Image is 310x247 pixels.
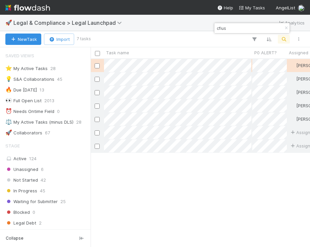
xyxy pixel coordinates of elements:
[33,208,35,217] span: 0
[29,156,37,161] span: 124
[77,36,91,42] small: 7 tasks
[95,77,100,82] input: Toggle Row Selected
[95,90,100,95] input: Toggle Row Selected
[95,144,100,149] input: Toggle Row Selected
[57,107,60,116] span: 0
[5,119,12,125] span: ⚖️
[95,130,100,135] input: Toggle Row Selected
[5,176,38,184] span: Not Started
[298,5,305,11] img: avatar_0b1dbcb8-f701-47e0-85bc-d79ccc0efe6c.png
[5,98,12,103] span: 👀
[5,118,73,126] div: My Active Tasks (minus DLS)
[6,235,23,241] span: Collapse
[95,117,100,122] input: Toggle Row Selected
[5,129,42,137] div: Collaborators
[44,97,54,105] span: 2013
[290,103,295,108] img: avatar_ba76ddef-3fd0-4be4-9bc3-126ad567fcd5.png
[41,176,46,184] span: 42
[290,76,295,81] img: avatar_0b1dbcb8-f701-47e0-85bc-d79ccc0efe6c.png
[290,63,295,68] img: avatar_0b1dbcb8-f701-47e0-85bc-d79ccc0efe6c.png
[5,65,12,71] span: ⭐
[13,19,125,26] span: Legal & Compliance > Legal Launchpad
[106,49,129,56] span: Task name
[5,64,48,73] div: My Active Tasks
[95,51,100,56] input: Toggle All Rows Selected
[5,34,41,45] button: NewTask
[5,2,50,13] img: logo-inverted-e16ddd16eac7371096b0.svg
[5,208,30,217] span: Blocked
[40,187,45,195] span: 45
[5,165,38,174] span: Unassigned
[5,219,36,227] span: Legal Debt
[45,129,50,137] span: 67
[5,139,20,152] span: Stage
[5,97,42,105] div: Full Open List
[5,87,12,92] span: 🔥
[5,76,12,82] span: 💡
[95,63,100,68] input: Toggle Row Selected
[5,107,54,116] div: Needs Ontime Field
[5,20,12,25] span: 🚀
[40,86,44,94] span: 13
[217,4,233,11] div: Help
[95,104,100,109] input: Toggle Row Selected
[254,49,277,56] span: P0 ALERT?
[239,5,265,10] span: My Tasks
[5,187,37,195] span: In Progress
[5,75,54,83] div: S&A Collaborations
[57,75,62,83] span: 45
[39,219,42,227] span: 2
[5,130,12,135] span: 🚀
[5,86,37,94] div: Due [DATE]
[76,118,82,126] span: 28
[5,155,89,163] div: Active
[278,19,305,27] a: Analytics
[5,197,58,206] span: Waiting for Submitter
[5,49,34,62] span: Saved Views
[290,116,295,122] img: avatar_ba76ddef-3fd0-4be4-9bc3-126ad567fcd5.png
[290,89,295,95] img: avatar_ba76ddef-3fd0-4be4-9bc3-126ad567fcd5.png
[41,165,44,174] span: 6
[60,197,66,206] span: 25
[215,24,282,32] input: Search...
[44,34,74,45] button: Import
[5,108,12,114] span: ⏰
[276,5,295,10] span: AngelList
[50,64,56,73] span: 28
